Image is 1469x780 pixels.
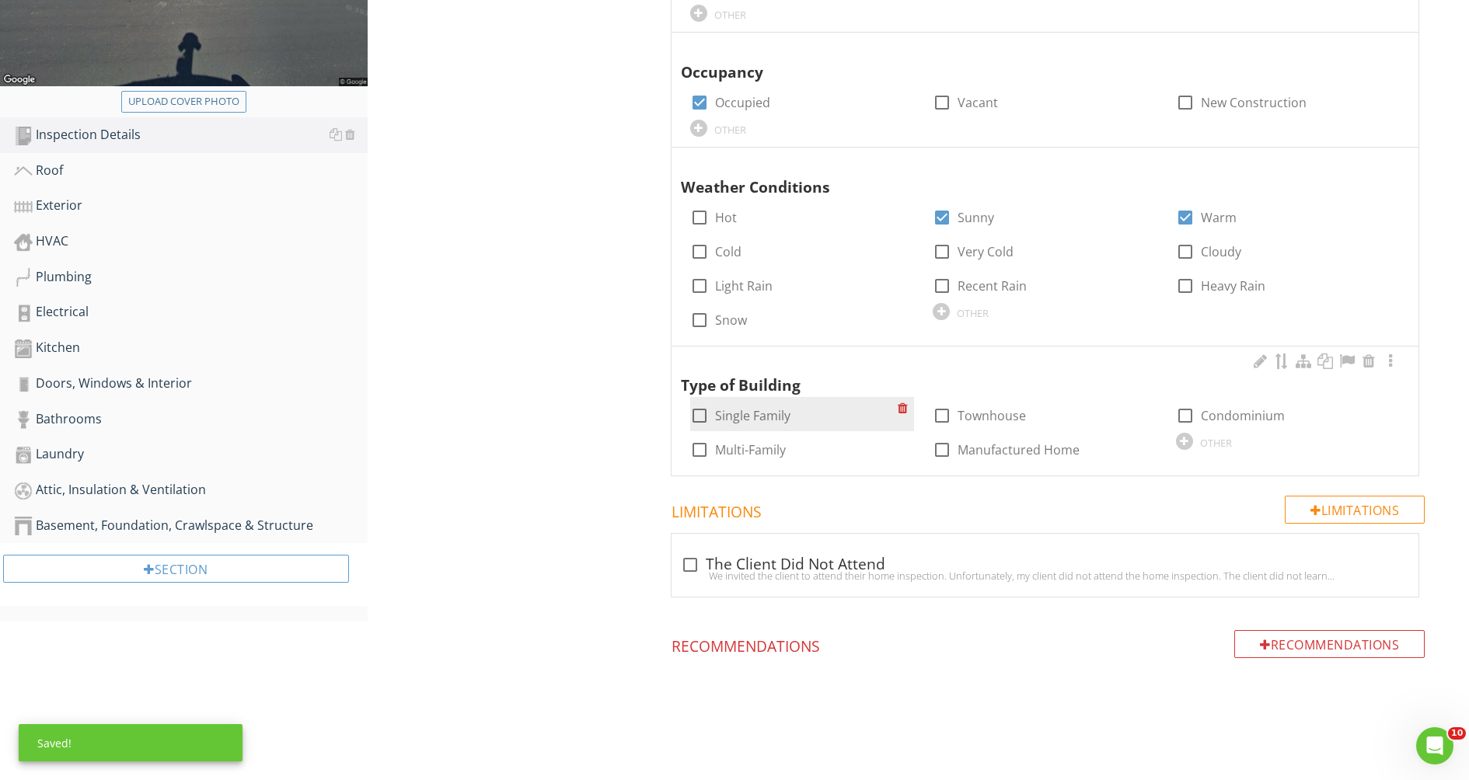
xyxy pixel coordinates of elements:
label: Sunny [958,210,994,225]
div: Kitchen [14,338,368,358]
div: OTHER [714,124,746,136]
div: Type of Building [681,353,1373,398]
label: Cloudy [1201,244,1241,259]
button: Upload cover photo [121,91,246,113]
div: Exterior [14,196,368,216]
div: Electrical [14,302,368,322]
div: Roof [14,161,368,181]
div: Weather Conditions [681,154,1373,199]
div: Inspection Details [14,125,368,145]
div: OTHER [957,307,989,319]
div: We invited the client to attend their home inspection. Unfortunately, my client did not attend th... [681,569,1409,582]
h4: Limitations [672,496,1425,522]
label: Hot [715,210,737,225]
div: Doors, Windows & Interior [14,374,368,394]
span: 10 [1448,727,1466,740]
div: OTHER [1200,437,1232,449]
label: Recent Rain [958,278,1027,294]
label: Occupied [715,95,770,110]
label: New Construction [1201,95,1307,110]
iframe: Intercom live chat [1416,727,1453,764]
div: Basement, Foundation, Crawlspace & Structure [14,516,368,536]
div: Saved! [19,724,243,761]
div: Upload cover photo [128,94,239,110]
label: Snow [715,312,747,328]
label: Condominium [1201,408,1285,423]
label: Heavy Rain [1201,278,1265,294]
div: Section [3,555,349,583]
label: Light Rain [715,278,773,294]
div: OTHER [714,9,746,21]
label: Vacant [958,95,998,110]
div: Occupancy [681,39,1373,84]
div: Laundry [14,444,368,465]
label: Multi-Family [715,442,786,458]
h4: Recommendations [672,630,1425,656]
div: Limitations [1285,496,1425,524]
div: Recommendations [1234,630,1425,658]
label: Warm [1201,210,1237,225]
div: Attic, Insulation & Ventilation [14,480,368,500]
label: Cold [715,244,741,259]
div: HVAC [14,232,368,252]
div: Plumbing [14,267,368,287]
label: Manufactured Home [958,442,1080,458]
label: Single Family [715,408,790,423]
label: Very Cold [958,244,1014,259]
div: Bathrooms [14,409,368,430]
label: Townhouse [958,408,1026,423]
